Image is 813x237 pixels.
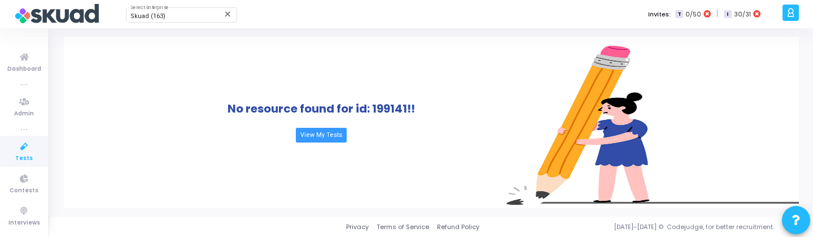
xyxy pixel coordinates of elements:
span: | [716,8,718,20]
span: Contests [10,186,38,196]
span: Tests [15,154,33,163]
a: View My Tests [296,128,347,143]
h1: No resource found for id: 199141!! [228,102,415,115]
img: logo [14,3,99,25]
a: Refund Policy [437,222,479,232]
span: 30/31 [734,10,751,19]
a: Privacy [346,222,369,232]
mat-icon: Clear [224,10,233,19]
span: Admin [14,109,34,119]
div: [DATE]-[DATE] © Codejudge, for better recruitment. [479,222,799,232]
span: T [675,10,683,19]
span: I [724,10,731,19]
label: Invites: [648,10,671,19]
a: Terms of Service [377,222,429,232]
span: Skuad (163) [130,12,165,20]
span: Interviews [8,218,40,228]
span: Dashboard [7,64,41,74]
span: 0/50 [685,10,701,19]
